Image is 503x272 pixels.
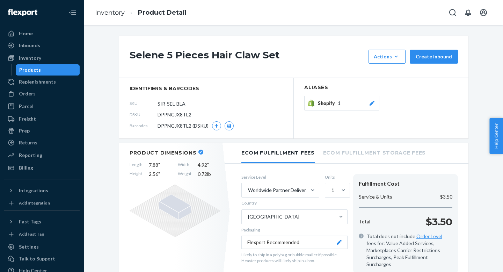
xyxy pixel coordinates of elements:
[130,85,283,92] span: identifiers & barcodes
[318,100,338,107] span: Shopify
[241,252,348,264] p: Likely to ship in a polybag or bubble mailer if possible. Heavier products will likely ship in a ...
[248,187,310,194] div: Worldwide Partner Delivered Duty Paid
[19,90,36,97] div: Orders
[130,100,158,106] span: SKU
[130,112,158,117] span: DSKU
[19,30,33,37] div: Home
[241,200,257,207] div: Country
[4,230,80,238] a: Add Fast Tag
[4,162,80,173] a: Billing
[16,64,80,76] a: Products
[359,180,452,188] div: Fulfillment Cost
[19,42,40,49] div: Inbounds
[325,174,348,180] label: Units
[130,162,143,169] span: Length
[198,171,220,178] span: 0.72 lb
[19,231,44,237] div: Add Fast Tag
[4,185,80,196] button: Integrations
[4,216,80,227] button: Fast Tags
[241,174,319,180] label: Service Level
[359,218,370,225] p: Total
[4,40,80,51] a: Inbounds
[241,227,348,233] p: Packaging
[369,50,406,64] button: Actions
[19,78,56,85] div: Replenishments
[440,193,452,200] p: $3.50
[130,150,197,156] h2: Product Dimensions
[489,118,503,154] button: Help Center
[19,55,41,62] div: Inventory
[426,215,452,229] p: $3.50
[374,53,400,60] div: Actions
[4,241,80,252] a: Settings
[461,6,475,20] button: Open notifications
[338,100,341,107] span: 1
[198,162,220,169] span: 4.92
[19,187,48,194] div: Integrations
[178,171,191,178] span: Weight
[207,162,209,168] span: "
[178,162,191,169] span: Width
[331,187,334,194] div: 1
[248,213,299,220] div: [GEOGRAPHIC_DATA]
[4,101,80,112] a: Parcel
[4,52,80,64] a: Inventory
[359,193,392,200] p: Service & Units
[95,9,125,16] a: Inventory
[241,236,348,249] button: Flexport Recommended
[4,125,80,136] a: Prep
[4,137,80,148] a: Returns
[19,243,39,250] div: Settings
[19,103,34,110] div: Parcel
[4,199,80,207] a: Add Integration
[158,162,160,168] span: "
[138,9,187,16] a: Product Detail
[416,233,442,239] a: Order Level
[8,9,37,16] img: Flexport logo
[304,85,458,90] h2: Aliases
[158,171,160,177] span: "
[4,253,80,264] button: Talk to Support
[4,113,80,124] a: Freight
[130,171,143,178] span: Height
[366,233,452,268] span: Total does not include fees for: Value Added Services, Marketplaces Carrier Restrictions Surcharg...
[19,152,42,159] div: Reporting
[19,139,37,146] div: Returns
[19,218,41,225] div: Fast Tags
[446,6,460,20] button: Open Search Box
[149,171,172,178] span: 2.56
[19,66,41,73] div: Products
[19,164,33,171] div: Billing
[4,76,80,87] a: Replenishments
[323,143,426,162] li: Ecom Fulfillment Storage Fees
[19,200,50,206] div: Add Integration
[331,187,331,194] input: 1
[149,162,172,169] span: 7.88
[158,111,191,118] span: DPPNGJX8TL2
[89,2,192,23] ol: breadcrumbs
[476,6,490,20] button: Open account menu
[19,115,36,122] div: Freight
[241,143,315,163] li: Ecom Fulfillment Fees
[304,96,379,110] button: Shopify1
[19,127,30,134] div: Prep
[4,88,80,99] a: Orders
[410,50,458,64] button: Create inbound
[130,50,365,64] h1: Selene 5 Pieces Hair Claw Set
[130,123,158,129] span: Barcodes
[4,28,80,39] a: Home
[4,150,80,161] a: Reporting
[19,255,55,262] div: Talk to Support
[158,122,209,129] span: DPPNGJX8TL2 (DSKU)
[66,6,80,20] button: Close Navigation
[458,251,496,269] iframe: Opens a widget where you can chat to one of our agents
